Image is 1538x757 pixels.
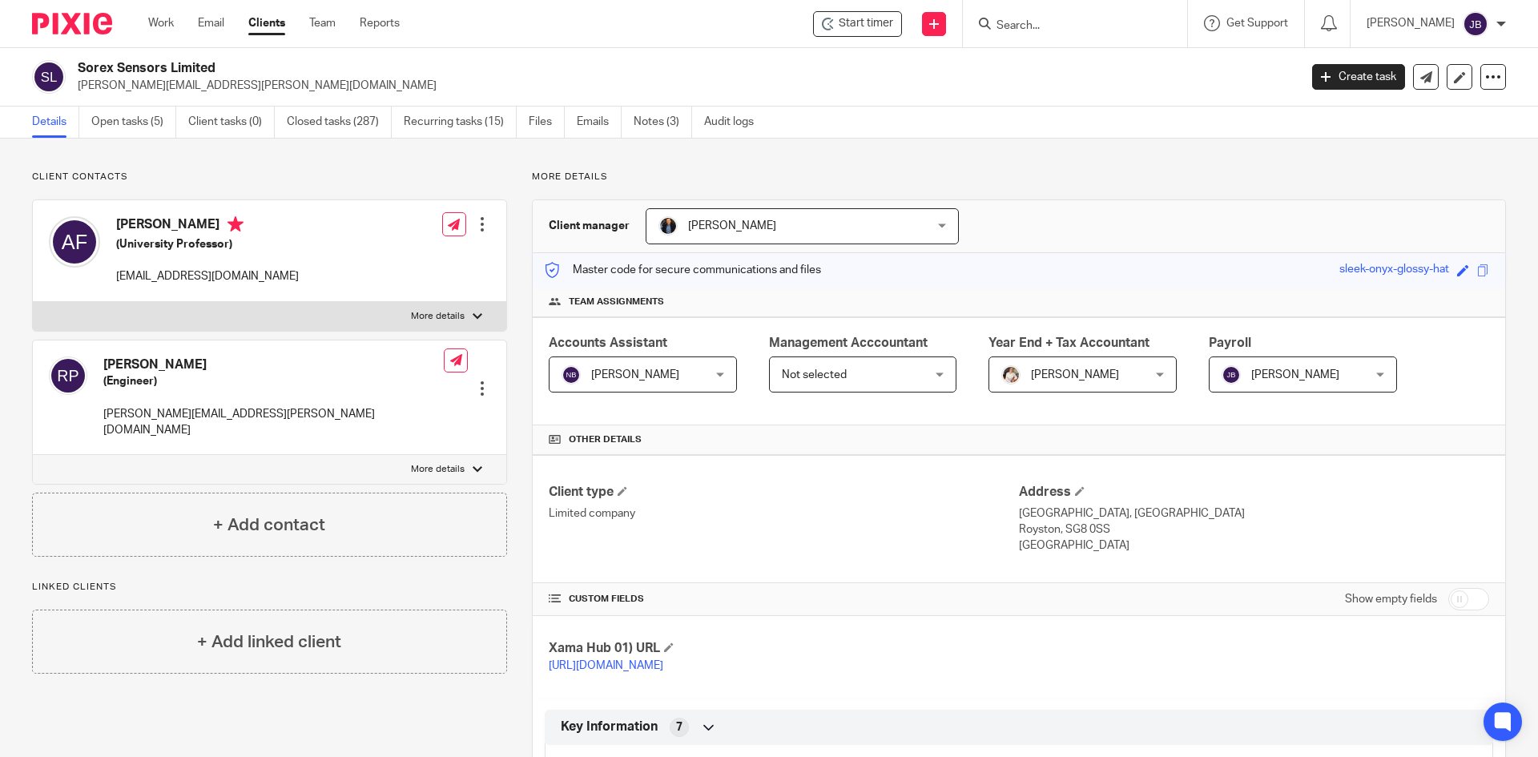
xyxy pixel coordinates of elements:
p: Client contacts [32,171,507,183]
h4: + Add contact [213,513,325,538]
img: svg%3E [1463,11,1488,37]
p: [PERSON_NAME][EMAIL_ADDRESS][PERSON_NAME][DOMAIN_NAME] [103,406,444,439]
input: Search [995,19,1139,34]
span: Not selected [782,369,847,381]
a: Files [529,107,565,138]
span: [PERSON_NAME] [1031,369,1119,381]
p: More details [411,310,465,323]
p: [EMAIL_ADDRESS][DOMAIN_NAME] [116,268,299,284]
a: Work [148,15,174,31]
a: Create task [1312,64,1405,90]
img: svg%3E [49,216,100,268]
a: Emails [577,107,622,138]
span: Management Acccountant [769,336,928,349]
a: Open tasks (5) [91,107,176,138]
h4: CUSTOM FIELDS [549,593,1019,606]
a: Details [32,107,79,138]
a: Client tasks (0) [188,107,275,138]
span: Get Support [1226,18,1288,29]
h5: (University Professor) [116,236,299,252]
a: Closed tasks (287) [287,107,392,138]
p: More details [411,463,465,476]
a: [URL][DOMAIN_NAME] [549,660,663,671]
a: Team [309,15,336,31]
p: [GEOGRAPHIC_DATA], [GEOGRAPHIC_DATA] [1019,505,1489,521]
p: Master code for secure communications and files [545,262,821,278]
p: [GEOGRAPHIC_DATA] [1019,538,1489,554]
img: martin-hickman.jpg [658,216,678,236]
a: Email [198,15,224,31]
label: Show empty fields [1345,591,1437,607]
h3: Client manager [549,218,630,234]
p: Linked clients [32,581,507,594]
h4: [PERSON_NAME] [103,356,444,373]
a: Audit logs [704,107,766,138]
span: [PERSON_NAME] [688,220,776,232]
img: svg%3E [1222,365,1241,385]
h4: [PERSON_NAME] [116,216,299,236]
img: Pixie [32,13,112,34]
span: [PERSON_NAME] [591,369,679,381]
h4: Client type [549,484,1019,501]
div: sleek-onyx-glossy-hat [1339,261,1449,280]
span: 7 [676,719,682,735]
h5: (Engineer) [103,373,444,389]
h4: Xama Hub 01) URL [549,640,1019,657]
h2: Sorex Sensors Limited [78,60,1046,77]
img: svg%3E [49,356,87,395]
p: [PERSON_NAME] [1367,15,1455,31]
img: Kayleigh%20Henson.jpeg [1001,365,1021,385]
p: [PERSON_NAME][EMAIL_ADDRESS][PERSON_NAME][DOMAIN_NAME] [78,78,1288,94]
h4: Address [1019,484,1489,501]
span: Team assignments [569,296,664,308]
a: Recurring tasks (15) [404,107,517,138]
span: Accounts Assistant [549,336,667,349]
img: svg%3E [32,60,66,94]
p: Royston, SG8 0SS [1019,521,1489,538]
h4: + Add linked client [197,630,341,654]
span: Start timer [839,15,893,32]
span: [PERSON_NAME] [1251,369,1339,381]
p: More details [532,171,1506,183]
span: Year End + Tax Accountant [988,336,1149,349]
img: svg%3E [562,365,581,385]
a: Notes (3) [634,107,692,138]
span: Key Information [561,719,658,735]
span: Payroll [1209,336,1251,349]
p: Limited company [549,505,1019,521]
i: Primary [227,216,244,232]
a: Clients [248,15,285,31]
div: Sorex Sensors Limited [813,11,902,37]
span: Other details [569,433,642,446]
a: Reports [360,15,400,31]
